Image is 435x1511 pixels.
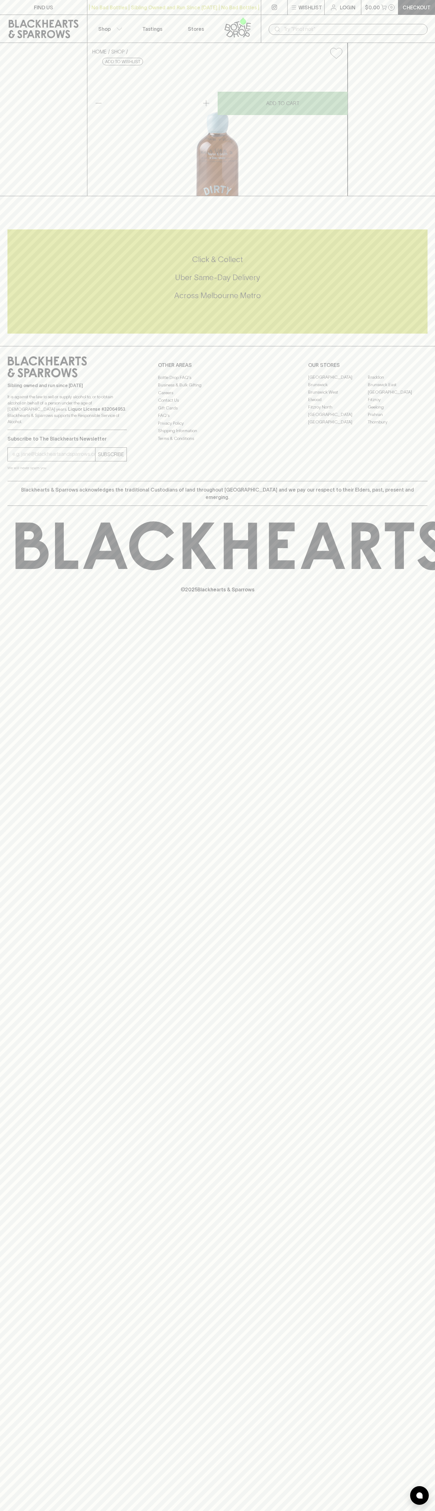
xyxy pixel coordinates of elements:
[368,404,428,411] a: Geelong
[390,6,393,9] p: 0
[12,486,423,501] p: Blackhearts & Sparrows acknowledges the traditional Custodians of land throughout [GEOGRAPHIC_DAT...
[87,64,347,196] img: 18533.png
[368,418,428,426] a: Thornbury
[158,412,277,419] a: FAQ's
[158,427,277,435] a: Shipping Information
[7,382,127,389] p: Sibling owned and run since [DATE]
[340,4,355,11] p: Login
[12,449,95,459] input: e.g. jane@blackheartsandsparrows.com.au
[266,99,299,107] p: ADD TO CART
[7,272,428,283] h5: Uber Same-Day Delivery
[368,374,428,381] a: Braddon
[158,361,277,369] p: OTHER AREAS
[111,49,125,54] a: SHOP
[188,25,204,33] p: Stores
[298,4,322,11] p: Wishlist
[365,4,380,11] p: $0.00
[416,1492,423,1499] img: bubble-icon
[7,465,127,471] p: We will never spam you
[174,15,218,43] a: Stores
[98,25,111,33] p: Shop
[158,435,277,442] a: Terms & Conditions
[158,381,277,389] a: Business & Bulk Gifting
[131,15,174,43] a: Tastings
[308,396,368,404] a: Elwood
[7,254,428,265] h5: Click & Collect
[308,418,368,426] a: [GEOGRAPHIC_DATA]
[158,374,277,381] a: Bottle Drop FAQ's
[87,15,131,43] button: Shop
[158,397,277,404] a: Contact Us
[142,25,162,33] p: Tastings
[7,394,127,425] p: It is against the law to sell or supply alcohol to, or to obtain alcohol on behalf of a person un...
[218,92,348,115] button: ADD TO CART
[102,58,143,65] button: Add to wishlist
[158,419,277,427] a: Privacy Policy
[7,435,127,442] p: Subscribe to The Blackhearts Newsletter
[7,290,428,301] h5: Across Melbourne Metro
[95,448,127,461] button: SUBSCRIBE
[98,451,124,458] p: SUBSCRIBE
[308,381,368,389] a: Brunswick
[308,361,428,369] p: OUR STORES
[368,396,428,404] a: Fitzroy
[34,4,53,11] p: FIND US
[368,411,428,418] a: Prahran
[308,389,368,396] a: Brunswick West
[368,389,428,396] a: [GEOGRAPHIC_DATA]
[368,381,428,389] a: Brunswick East
[158,389,277,396] a: Careers
[68,407,125,412] strong: Liquor License #32064953
[403,4,431,11] p: Checkout
[308,374,368,381] a: [GEOGRAPHIC_DATA]
[92,49,107,54] a: HOME
[284,24,423,34] input: Try "Pinot noir"
[328,45,345,61] button: Add to wishlist
[308,411,368,418] a: [GEOGRAPHIC_DATA]
[308,404,368,411] a: Fitzroy North
[7,229,428,334] div: Call to action block
[158,404,277,412] a: Gift Cards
